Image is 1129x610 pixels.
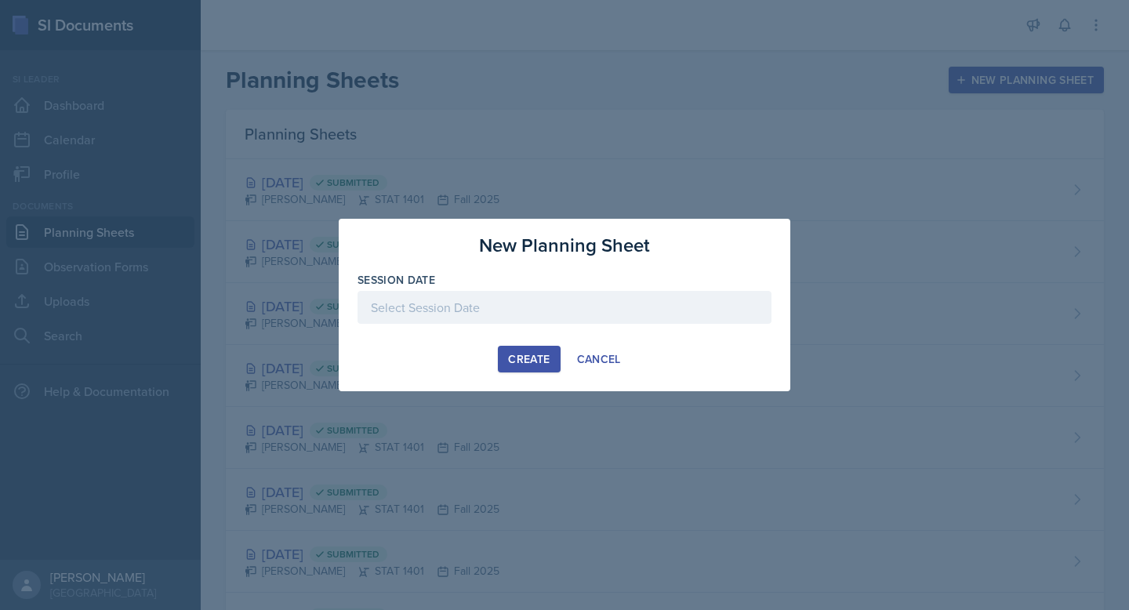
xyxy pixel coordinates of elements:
[508,353,550,365] div: Create
[358,272,435,288] label: Session Date
[479,231,650,260] h3: New Planning Sheet
[577,353,621,365] div: Cancel
[567,346,631,372] button: Cancel
[498,346,560,372] button: Create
